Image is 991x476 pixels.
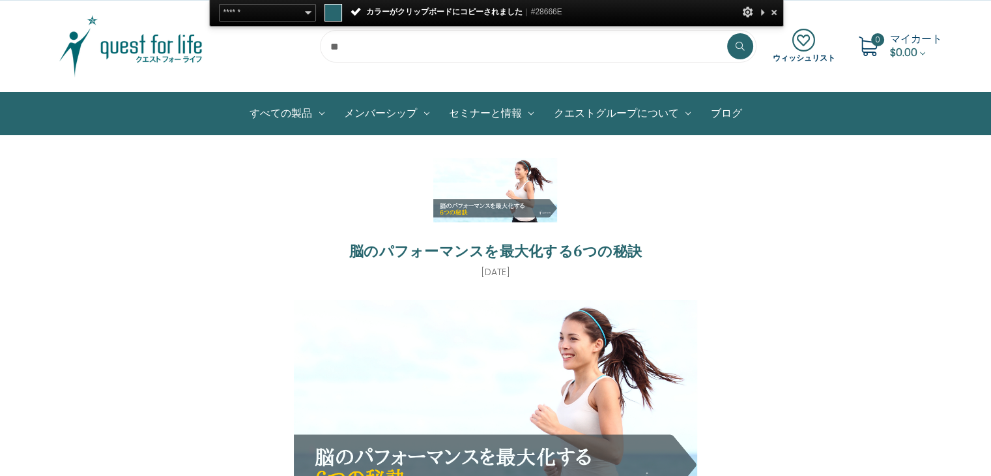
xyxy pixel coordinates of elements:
[773,29,835,64] a: ウィッシュリスト
[334,93,439,134] a: メンバーシップ
[433,158,557,222] img: 脳のパフォーマンスを最大化する6つの秘訣
[890,31,942,46] span: マイカート
[871,33,884,46] span: 0
[543,93,700,134] a: クエストグループについて
[890,45,917,60] span: $0.00
[768,4,781,20] div: 閉じて、選択を止める
[757,4,768,20] div: このパネルをたたむ
[50,14,212,79] img: クエスト・グループ
[439,93,544,134] a: セミナーと情報
[890,31,942,60] a: Cart with 0 items
[526,7,528,16] span: |
[294,265,697,279] p: [DATE]
[531,7,562,16] span: #28666E
[741,4,754,20] div: オプション
[350,7,562,16] span: カラーがクリップボードにコピーされました
[240,93,334,134] a: All Products
[700,93,751,134] a: ブログ
[349,242,642,260] a: 脳のパフォーマンスを最大化する6つの秘訣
